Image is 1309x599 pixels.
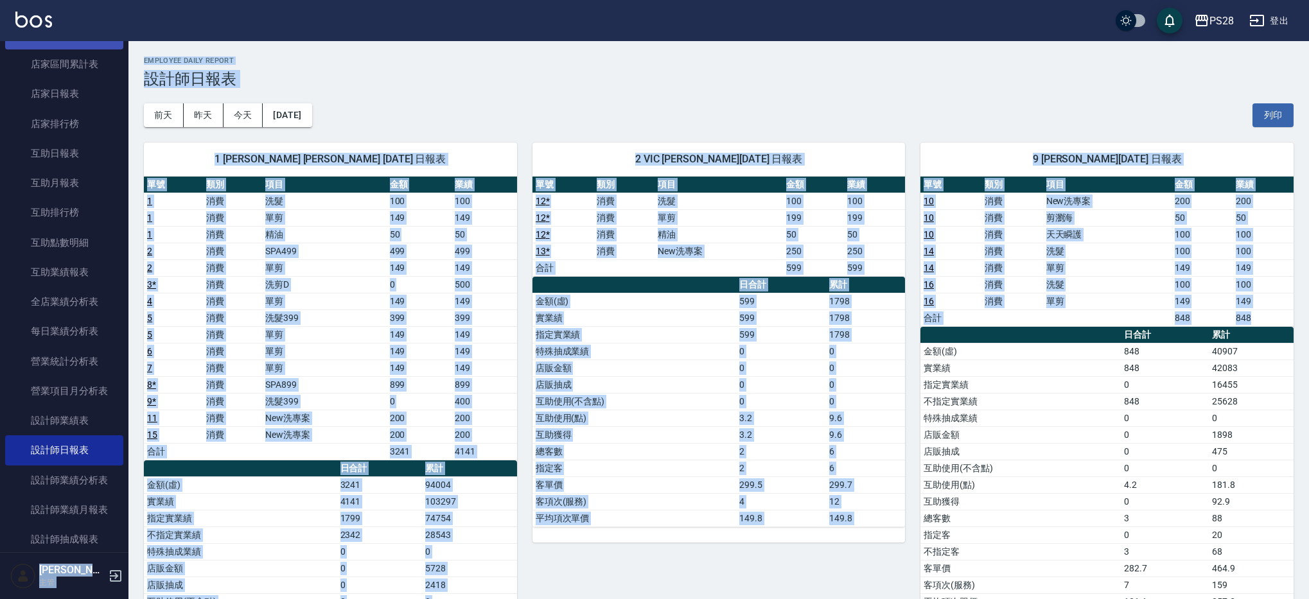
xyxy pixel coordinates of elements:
[1209,510,1294,526] td: 88
[826,493,906,510] td: 12
[826,443,906,460] td: 6
[593,209,654,226] td: 消費
[593,177,654,193] th: 類別
[736,376,826,393] td: 0
[783,259,844,276] td: 599
[262,259,387,276] td: 單剪
[144,476,337,493] td: 金額(虛)
[1209,493,1294,510] td: 92.9
[981,226,1042,243] td: 消費
[452,360,517,376] td: 149
[1121,443,1209,460] td: 0
[1209,543,1294,560] td: 68
[1121,360,1209,376] td: 848
[203,193,262,209] td: 消費
[844,193,905,209] td: 100
[654,226,783,243] td: 精油
[452,177,517,193] th: 業績
[1244,9,1294,33] button: 登出
[1043,177,1172,193] th: 項目
[452,226,517,243] td: 50
[1209,393,1294,410] td: 25628
[920,426,1120,443] td: 店販金額
[147,229,152,239] a: 1
[783,177,844,193] th: 金額
[736,443,826,460] td: 2
[736,277,826,293] th: 日合計
[5,139,123,168] a: 互助日報表
[593,226,654,243] td: 消費
[5,465,123,495] a: 設計師業績分析表
[144,177,517,460] table: a dense table
[920,543,1120,560] td: 不指定客
[387,276,452,293] td: 0
[1043,276,1172,293] td: 洗髮
[262,426,387,443] td: New洗專案
[387,443,452,460] td: 3241
[452,426,517,443] td: 200
[981,177,1042,193] th: 類別
[387,426,452,443] td: 200
[981,259,1042,276] td: 消費
[144,526,337,543] td: 不指定實業績
[826,393,906,410] td: 0
[1233,243,1294,259] td: 100
[5,257,123,287] a: 互助業績報表
[1172,259,1233,276] td: 149
[920,393,1120,410] td: 不指定實業績
[736,293,826,309] td: 599
[147,296,152,306] a: 4
[144,70,1294,88] h3: 設計師日報表
[387,177,452,193] th: 金額
[147,413,157,423] a: 11
[736,393,826,410] td: 0
[920,309,981,326] td: 合計
[203,360,262,376] td: 消費
[224,103,263,127] button: 今天
[844,209,905,226] td: 199
[452,259,517,276] td: 149
[1121,343,1209,360] td: 848
[532,460,736,476] td: 指定客
[783,243,844,259] td: 250
[1209,526,1294,543] td: 20
[783,193,844,209] td: 100
[422,560,517,577] td: 5728
[1209,410,1294,426] td: 0
[826,277,906,293] th: 累計
[532,393,736,410] td: 互助使用(不含點)
[826,326,906,343] td: 1798
[1172,309,1233,326] td: 848
[532,177,593,193] th: 單號
[1121,526,1209,543] td: 0
[736,326,826,343] td: 599
[532,293,736,309] td: 金額(虛)
[262,276,387,293] td: 洗剪D
[1209,476,1294,493] td: 181.8
[387,193,452,209] td: 100
[452,410,517,426] td: 200
[5,198,123,227] a: 互助排行榜
[920,443,1120,460] td: 店販抽成
[1252,103,1294,127] button: 列印
[262,410,387,426] td: New洗專案
[452,293,517,309] td: 149
[1043,226,1172,243] td: 天天瞬護
[844,226,905,243] td: 50
[262,243,387,259] td: SPA499
[5,228,123,257] a: 互助點數明細
[5,109,123,139] a: 店家排行榜
[826,376,906,393] td: 0
[736,360,826,376] td: 0
[422,526,517,543] td: 28543
[548,153,890,166] span: 2 VIC [PERSON_NAME][DATE] 日報表
[5,435,123,465] a: 設計師日報表
[452,443,517,460] td: 4141
[532,343,736,360] td: 特殊抽成業績
[826,510,906,526] td: 149.8
[981,209,1042,226] td: 消費
[981,293,1042,309] td: 消費
[920,526,1120,543] td: 指定客
[262,360,387,376] td: 單剪
[1121,410,1209,426] td: 0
